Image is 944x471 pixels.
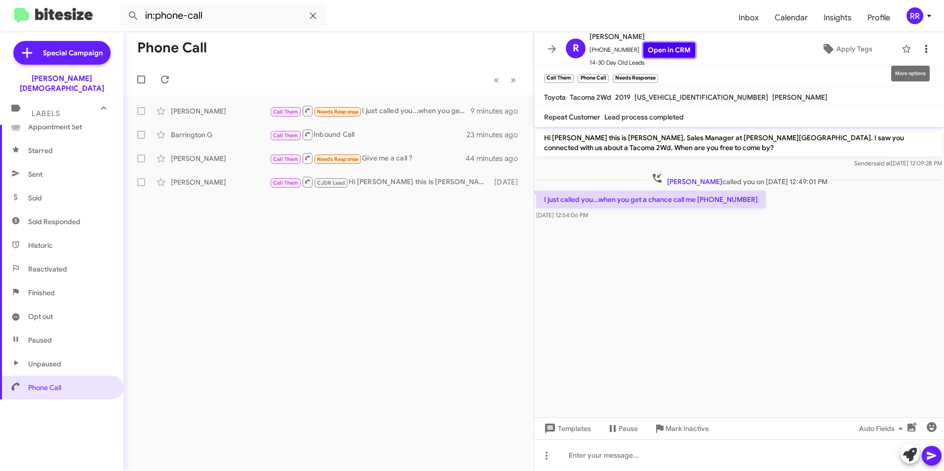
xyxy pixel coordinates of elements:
span: Call Them [273,180,299,186]
span: [PERSON_NAME] [667,177,722,186]
span: Appointment Set [28,122,82,132]
span: said at [873,159,891,167]
span: « [494,74,499,86]
span: Special Campaign [43,48,103,58]
span: R [573,40,579,56]
div: 23 minutes ago [467,130,526,140]
span: [US_VEHICLE_IDENTIFICATION_NUMBER] [634,93,768,102]
p: Hi [PERSON_NAME] this is [PERSON_NAME], Sales Manager at [PERSON_NAME][GEOGRAPHIC_DATA]. I saw yo... [536,129,942,157]
span: [PERSON_NAME] [590,31,695,42]
button: Mark Inactive [646,420,717,437]
div: [PERSON_NAME] [171,154,270,163]
div: RR [906,7,923,24]
span: [PERSON_NAME] [772,93,827,102]
small: Phone Call [578,74,608,83]
span: Templates [542,420,591,437]
span: Starred [28,146,53,156]
button: Pause [599,420,646,437]
span: called you on [DATE] 12:49:01 PM [647,172,831,187]
span: Phone Call [28,383,61,392]
div: [DATE] [490,177,526,187]
span: Pause [619,420,638,437]
button: Apply Tags [796,40,897,58]
small: Call Them [544,74,574,83]
span: Opt out [28,312,53,321]
span: Finished [28,288,55,298]
span: 2019 [615,93,630,102]
div: I just called you...when you get a chance call me [PHONE_NUMBER] [270,105,471,117]
span: [PHONE_NUMBER] [590,42,695,58]
span: » [511,74,516,86]
nav: Page navigation example [488,70,522,90]
a: Special Campaign [13,41,111,65]
span: Repeat Customer [544,113,600,121]
span: Call Them [273,132,299,139]
span: CJDR Lead [317,180,346,186]
span: Labels [32,109,60,118]
div: Inbound Call [270,128,467,141]
span: Call Them [273,156,299,162]
span: Needs Response [317,156,359,162]
span: Tacoma 2Wd [570,93,611,102]
div: More options [891,66,930,81]
input: Search [119,4,327,28]
div: 9 minutes ago [471,106,526,116]
span: Sold [28,193,42,203]
div: Hi [PERSON_NAME] this is [PERSON_NAME] at [PERSON_NAME][GEOGRAPHIC_DATA]. Just wanted to follow u... [270,176,490,188]
span: Paused [28,335,52,345]
span: 14-30 Day Old Leads [590,58,695,68]
span: Reactivated [28,264,67,274]
div: [PERSON_NAME] [171,177,270,187]
div: [PERSON_NAME] [171,106,270,116]
span: Toyota [544,93,566,102]
span: Mark Inactive [666,420,709,437]
div: Give me a call ? [270,152,467,164]
span: Sold Responded [28,217,80,227]
p: I just called you...when you get a chance call me [PHONE_NUMBER] [536,191,766,208]
a: Inbox [731,3,767,32]
span: [DATE] 12:54:06 PM [536,211,588,219]
div: Barrington G [171,130,270,140]
a: Open in CRM [643,42,695,58]
button: Next [505,70,522,90]
span: Lead process completed [604,113,684,121]
span: Unpaused [28,359,61,369]
button: RR [898,7,933,24]
button: Previous [488,70,505,90]
span: Historic [28,240,53,250]
span: Sender [DATE] 12:09:28 PM [854,159,942,167]
button: Auto Fields [851,420,914,437]
a: Profile [860,3,898,32]
h1: Phone Call [137,40,207,56]
a: Calendar [767,3,816,32]
div: 44 minutes ago [467,154,526,163]
span: Call Them [273,109,299,115]
a: Insights [816,3,860,32]
span: Needs Response [317,109,359,115]
small: Needs Response [613,74,658,83]
span: Sent [28,169,42,179]
span: Apply Tags [836,40,872,58]
span: Auto Fields [859,420,906,437]
button: Templates [534,420,599,437]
